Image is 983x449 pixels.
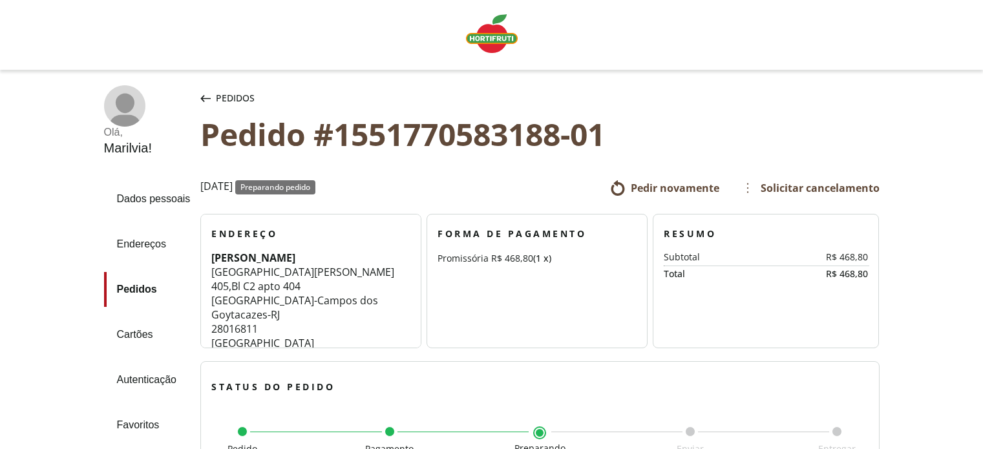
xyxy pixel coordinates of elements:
span: - [314,293,317,308]
a: Solicitar cancelamento [740,178,880,198]
div: Olá , [104,127,152,138]
span: Preparando pedido [240,182,310,193]
span: 405 [211,279,229,293]
h3: Endereço [211,227,410,240]
span: Bl C2 apto 404 [231,279,301,293]
h3: Resumo [664,227,868,240]
span: [DATE] [200,180,233,194]
a: Pedidos [104,272,191,307]
span: 28016811 [211,322,258,336]
span: RJ [271,308,280,322]
span: [GEOGRAPHIC_DATA] [211,336,314,350]
span: [GEOGRAPHIC_DATA][PERSON_NAME] [211,265,394,279]
span: Pedir novamente [631,181,719,195]
div: Pedido #1551770583188-01 [200,116,879,152]
strong: [PERSON_NAME] [211,251,295,265]
a: Favoritos [104,408,191,443]
span: , [229,279,231,293]
div: Marilvia ! [104,141,152,156]
a: Cartões [104,317,191,352]
div: R$ 468,80 [787,252,868,262]
span: Campos dos Goytacazes [211,293,378,322]
a: Autenticação [104,362,191,397]
img: Logo [466,14,518,53]
span: - [268,308,271,322]
div: R$ 468,80 [766,269,868,279]
h3: Forma de Pagamento [438,227,637,240]
span: R$ 468,80 [491,252,533,264]
a: Pedir novamente [610,180,719,196]
span: Pedidos [216,92,255,105]
span: (1 x) [533,252,551,264]
span: [GEOGRAPHIC_DATA] [211,293,314,308]
div: Promissória [438,251,637,265]
div: Subtotal [664,252,787,262]
div: Total [664,269,766,279]
span: Status do pedido [211,381,335,393]
a: Dados pessoais [104,182,191,216]
a: Logo [461,9,523,61]
button: Pedidos [198,85,257,111]
a: Endereços [104,227,191,262]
